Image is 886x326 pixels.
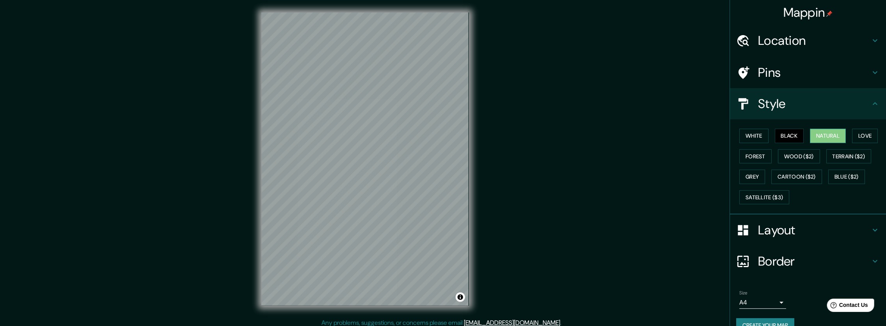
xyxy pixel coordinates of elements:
img: pin-icon.png [826,11,833,17]
button: Cartoon ($2) [771,170,822,184]
button: Forest [739,149,772,164]
button: White [739,129,769,143]
button: Grey [739,170,765,184]
h4: Style [758,96,870,112]
canvas: Map [261,12,469,306]
div: Pins [730,57,886,88]
div: Location [730,25,886,56]
h4: Location [758,33,870,48]
h4: Border [758,253,870,269]
div: Style [730,88,886,119]
button: Love [852,129,878,143]
button: Wood ($2) [778,149,820,164]
button: Black [775,129,804,143]
h4: Pins [758,65,870,80]
label: Size [739,290,748,296]
div: Border [730,246,886,277]
button: Natural [810,129,846,143]
div: A4 [739,296,786,309]
iframe: Help widget launcher [817,296,877,317]
button: Blue ($2) [828,170,865,184]
button: Satellite ($3) [739,190,789,205]
button: Terrain ($2) [826,149,872,164]
h4: Mappin [783,5,833,20]
button: Toggle attribution [456,292,465,302]
div: Layout [730,214,886,246]
h4: Layout [758,222,870,238]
